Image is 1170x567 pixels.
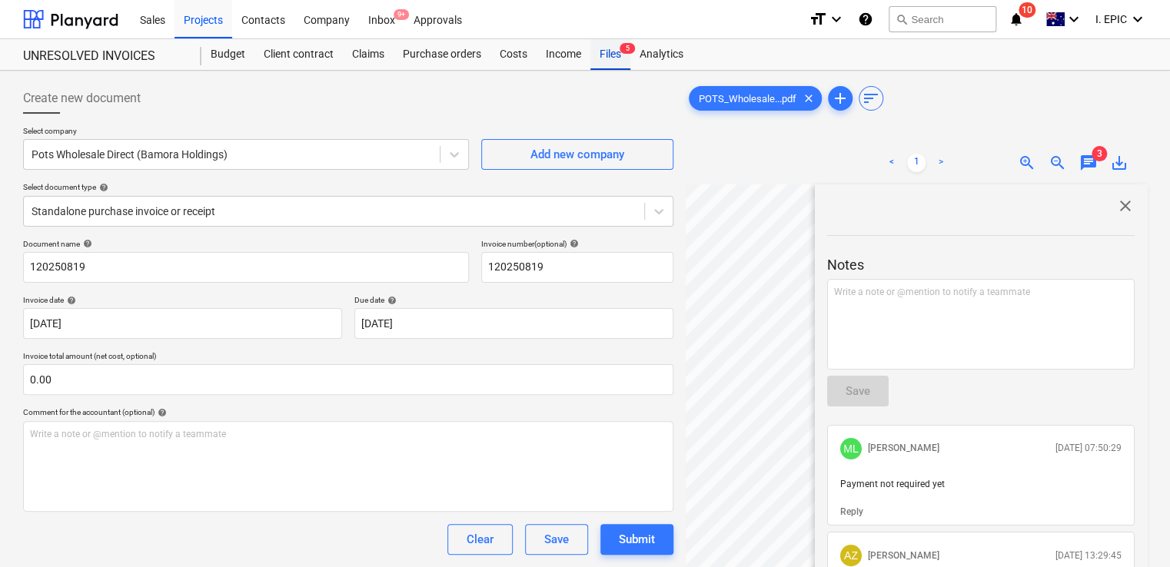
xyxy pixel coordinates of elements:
span: zoom_in [1018,154,1036,172]
span: zoom_out [1049,154,1067,172]
a: Income [537,39,590,70]
span: 3 [1092,146,1107,161]
i: Knowledge base [858,10,873,28]
div: Document name [23,239,469,249]
span: ML [843,443,858,455]
div: Due date [354,295,673,305]
div: Submit [619,529,655,549]
a: Page 1 is your current page [907,154,926,172]
span: Create new document [23,89,141,108]
span: add [831,89,849,108]
p: [PERSON_NAME] [868,442,939,455]
a: Budget [201,39,254,70]
div: Comment for the accountant (optional) [23,407,673,417]
span: search [896,13,908,25]
a: Previous page [882,154,901,172]
i: keyboard_arrow_down [1128,10,1147,28]
button: Add new company [481,139,673,170]
span: 10 [1019,2,1035,18]
a: Analytics [630,39,693,70]
div: Invoice date [23,295,342,305]
i: keyboard_arrow_down [827,10,846,28]
p: [DATE] 07:50:29 [1055,442,1122,455]
div: Select document type [23,182,673,192]
span: close [1116,197,1135,215]
a: Costs [490,39,537,70]
span: 9+ [394,9,409,20]
p: Select company [23,126,469,139]
iframe: Chat Widget [1093,493,1170,567]
i: format_size [809,10,827,28]
span: help [96,183,108,192]
span: sort [862,89,880,108]
p: Notes [827,256,1135,274]
span: help [80,239,92,248]
span: clear [799,89,818,108]
div: Invoice number (optional) [481,239,673,249]
span: help [64,296,76,305]
button: Reply [840,506,863,519]
i: notifications [1009,10,1024,28]
button: Clear [447,524,513,555]
div: Matt Lebon [840,438,862,459]
span: POTS_Wholesale...pdf [690,93,806,104]
a: Next page [932,154,950,172]
button: Search [889,6,996,32]
div: Add new company [530,144,624,164]
div: POTS_Wholesale...pdf [689,86,822,111]
a: Purchase orders [394,39,490,70]
span: Payment not required yet [840,479,945,489]
input: Invoice date not specified [23,308,342,339]
div: Files [590,39,630,70]
p: Invoice total amount (net cost, optional) [23,351,673,364]
span: AZ [844,549,858,562]
span: help [384,296,397,305]
p: [DATE] 13:29:45 [1055,549,1122,562]
input: Document name [23,252,469,283]
span: help [155,408,167,417]
p: [PERSON_NAME] [868,549,939,562]
input: Due date not specified [354,308,673,339]
a: Claims [343,39,394,70]
div: Save [544,529,569,549]
span: 5 [620,43,635,54]
button: Submit [600,524,673,555]
div: Andrew Zheng [840,545,862,566]
a: Files5 [590,39,630,70]
span: chat [1079,154,1098,172]
div: Clear [467,529,494,549]
input: Invoice total amount (net cost, optional) [23,364,673,395]
span: help [567,239,579,248]
i: keyboard_arrow_down [1065,10,1083,28]
button: Save [525,524,588,555]
span: I. EPIC [1095,13,1127,25]
span: save_alt [1110,154,1128,172]
div: UNRESOLVED INVOICES [23,48,183,65]
a: Client contract [254,39,343,70]
input: Invoice number [481,252,673,283]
